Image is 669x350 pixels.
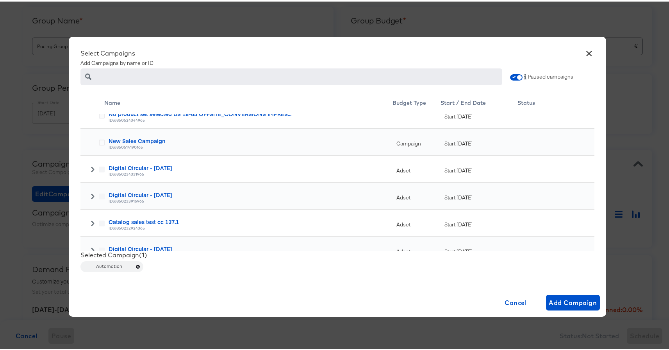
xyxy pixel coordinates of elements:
[109,224,393,230] div: ID: 6850232924365
[90,165,95,173] span: Toggle Row Expanded
[517,93,594,113] div: Status
[80,249,594,257] div: Selected Campaign ( 1 )
[392,93,441,113] div: Toggle SortBy
[392,154,441,181] div: Adset
[510,65,594,85] div: Paused campaigns
[80,48,594,56] div: Select Campaigns
[90,192,95,200] span: Toggle Row Expanded
[109,116,393,122] div: ID: 6850524344965
[105,93,393,113] div: Name
[444,111,517,119] div: Start: [DATE]
[392,181,441,208] div: Adset
[90,246,95,254] span: Toggle Row Expanded
[492,296,540,307] span: Cancel
[109,243,393,251] div: Digital Circular - [DATE]
[109,216,393,224] div: Catalog sales test cc 137.1
[444,138,517,146] div: Start: [DATE]
[105,93,393,113] div: Toggle SortBy
[109,162,393,170] div: Digital Circular - [DATE]
[444,246,517,254] div: Start: [DATE]
[392,127,441,154] div: Campaign
[444,192,517,200] div: Start: [DATE]
[109,143,393,149] div: ID: 6850514190165
[109,197,393,203] div: ID: 6850233916965
[92,262,132,268] span: Automation
[109,135,393,143] div: New Sales Campaign
[549,296,597,307] span: Add Campaign
[444,165,517,173] div: Start: [DATE]
[489,293,543,309] button: Cancel
[109,170,393,176] div: ID: 6850234331965
[441,93,517,113] div: Start / End Date
[444,219,517,227] div: Start: [DATE]
[582,43,596,57] button: ×
[90,219,95,227] span: Toggle Row Expanded
[392,235,441,262] div: Adset
[546,293,600,309] button: Add Campaign
[109,189,393,197] div: Digital Circular - [DATE]
[392,208,441,235] div: Adset
[80,48,594,65] div: Add Campaigns by name or ID
[392,93,441,113] div: Budget Type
